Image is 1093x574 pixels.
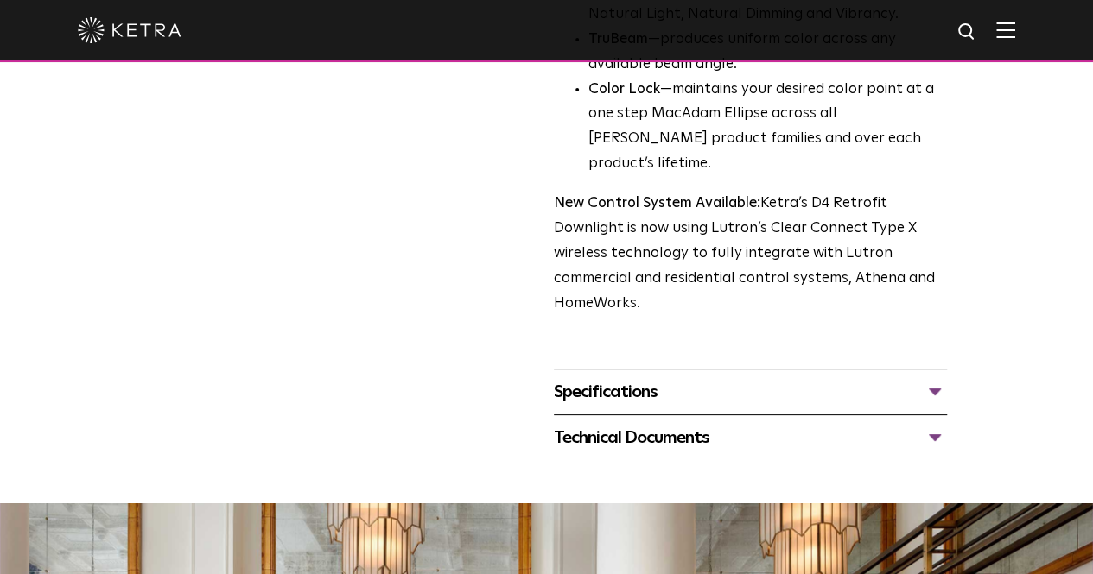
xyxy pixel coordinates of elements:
[956,22,978,43] img: search icon
[588,78,947,178] li: —maintains your desired color point at a one step MacAdam Ellipse across all [PERSON_NAME] produc...
[996,22,1015,38] img: Hamburger%20Nav.svg
[554,196,760,211] strong: New Control System Available:
[554,192,947,316] p: Ketra’s D4 Retrofit Downlight is now using Lutron’s Clear Connect Type X wireless technology to f...
[554,378,947,406] div: Specifications
[78,17,181,43] img: ketra-logo-2019-white
[588,82,660,97] strong: Color Lock
[554,424,947,451] div: Technical Documents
